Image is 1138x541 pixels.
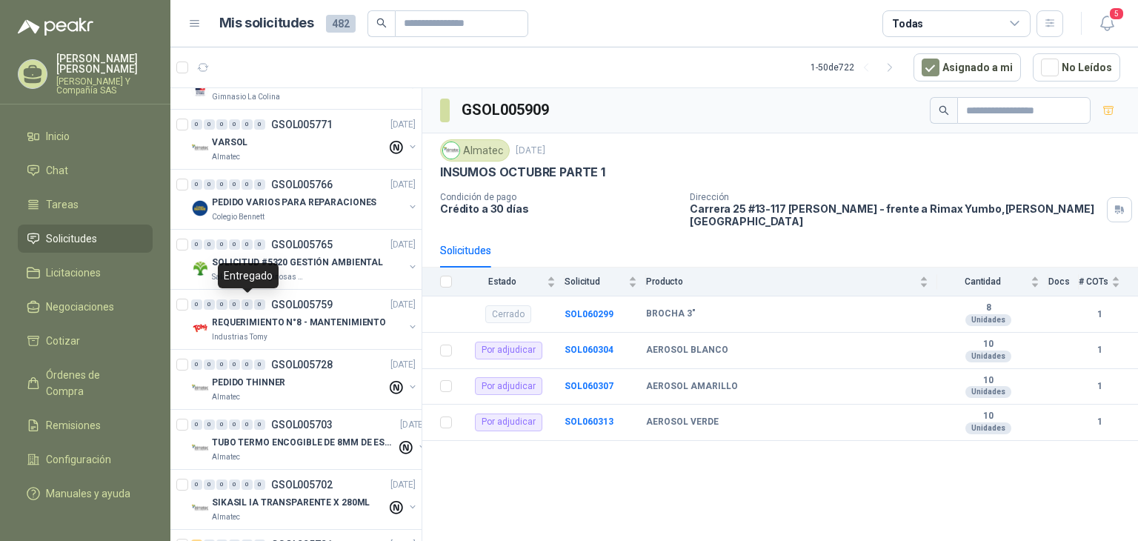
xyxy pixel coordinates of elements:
[212,391,240,403] p: Almatec
[212,211,264,223] p: Colegio Bennett
[440,165,605,180] p: INSUMOS OCTUBRE PARTE 1
[646,345,728,356] b: AEROSOL BLANCO
[271,119,333,130] p: GSOL005771
[440,139,510,162] div: Almatec
[18,361,153,405] a: Órdenes de Compra
[229,299,240,310] div: 0
[271,359,333,370] p: GSOL005728
[443,142,459,159] img: Company Logo
[254,239,265,250] div: 0
[46,128,70,145] span: Inicio
[390,238,416,252] p: [DATE]
[440,242,491,259] div: Solicitudes
[229,479,240,490] div: 0
[191,499,209,517] img: Company Logo
[254,419,265,430] div: 0
[18,293,153,321] a: Negociaciones
[646,381,738,393] b: AEROSOL AMARILLO
[212,136,247,150] p: VARSOL
[216,419,227,430] div: 0
[390,298,416,312] p: [DATE]
[212,331,267,343] p: Industrias Tomy
[939,105,949,116] span: search
[216,239,227,250] div: 0
[811,56,902,79] div: 1 - 50 de 722
[216,179,227,190] div: 0
[229,359,240,370] div: 0
[18,122,153,150] a: Inicio
[18,225,153,253] a: Solicitudes
[1048,268,1079,296] th: Docs
[1079,415,1120,429] b: 1
[18,18,93,36] img: Logo peakr
[646,308,696,320] b: BROCHA 3"
[191,416,428,463] a: 0 0 0 0 0 0 GSOL005703[DATE] Company LogoTUBO TERMO ENCOGIBLE DE 8MM DE ESPESOR X 5CMSAlmatec
[892,16,923,32] div: Todas
[242,419,253,430] div: 0
[216,119,227,130] div: 0
[191,296,419,343] a: 0 0 0 0 0 0 GSOL005759[DATE] Company LogoREQUERIMIENTO N°8 - MANTENIMIENTOIndustrias Tomy
[191,239,202,250] div: 0
[390,478,416,492] p: [DATE]
[212,196,376,210] p: PEDIDO VARIOS PARA REPARACIONES
[565,276,625,287] span: Solicitud
[18,259,153,287] a: Licitaciones
[937,339,1039,351] b: 10
[242,179,253,190] div: 0
[937,375,1039,387] b: 10
[191,479,202,490] div: 0
[485,305,531,323] div: Cerrado
[191,79,209,97] img: Company Logo
[965,314,1011,326] div: Unidades
[212,511,240,523] p: Almatec
[565,309,613,319] b: SOL060299
[191,139,209,157] img: Company Logo
[242,119,253,130] div: 0
[690,202,1101,228] p: Carrera 25 #13-117 [PERSON_NAME] - frente a Rimax Yumbo , [PERSON_NAME][GEOGRAPHIC_DATA]
[1079,268,1138,296] th: # COTs
[565,381,613,391] a: SOL060307
[18,156,153,185] a: Chat
[191,359,202,370] div: 0
[229,239,240,250] div: 0
[254,179,265,190] div: 0
[690,192,1101,202] p: Dirección
[18,190,153,219] a: Tareas
[191,259,209,277] img: Company Logo
[965,386,1011,398] div: Unidades
[242,299,253,310] div: 0
[242,479,253,490] div: 0
[191,236,419,283] a: 0 0 0 0 0 0 GSOL005765[DATE] Company LogoSOLICITUD #5320 GESTIÓN AMBIENTALSalamanca Oleaginosas SAS
[229,419,240,430] div: 0
[1079,308,1120,322] b: 1
[242,359,253,370] div: 0
[254,479,265,490] div: 0
[18,479,153,508] a: Manuales y ayuda
[1079,276,1108,287] span: # COTs
[212,496,370,510] p: SIKASIL IA TRANSPARENTE X 280ML
[390,178,416,192] p: [DATE]
[191,116,419,163] a: 0 0 0 0 0 0 GSOL005771[DATE] Company LogoVARSOLAlmatec
[56,77,153,95] p: [PERSON_NAME] Y Compañía SAS
[1108,7,1125,21] span: 5
[326,15,356,33] span: 482
[461,276,544,287] span: Estado
[191,299,202,310] div: 0
[204,119,215,130] div: 0
[204,299,215,310] div: 0
[212,451,240,463] p: Almatec
[191,119,202,130] div: 0
[565,268,646,296] th: Solicitud
[216,479,227,490] div: 0
[46,485,130,502] span: Manuales y ayuda
[229,179,240,190] div: 0
[475,414,542,431] div: Por adjudicar
[212,316,386,330] p: REQUERIMIENTO N°8 - MANTENIMIENTO
[965,422,1011,434] div: Unidades
[216,299,227,310] div: 0
[254,119,265,130] div: 0
[204,239,215,250] div: 0
[440,192,678,202] p: Condición de pago
[216,359,227,370] div: 0
[219,13,314,34] h1: Mis solicitudes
